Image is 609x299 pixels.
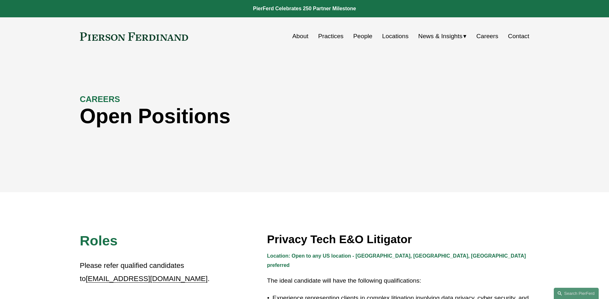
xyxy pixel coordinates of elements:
span: Roles [80,233,118,248]
p: Please refer qualified candidates to . [80,259,211,285]
a: Contact [508,30,529,42]
p: The ideal candidate will have the following qualifications: [267,275,529,286]
a: Locations [382,30,408,42]
a: Careers [476,30,498,42]
h3: Privacy Tech E&O Litigator [267,232,529,246]
a: [EMAIL_ADDRESS][DOMAIN_NAME] [86,275,207,283]
h1: Open Positions [80,105,417,128]
span: News & Insights [418,31,463,42]
a: Practices [318,30,344,42]
a: Search this site [554,288,599,299]
strong: CAREERS [80,95,120,104]
strong: Location: Open to any US location - [GEOGRAPHIC_DATA], [GEOGRAPHIC_DATA], [GEOGRAPHIC_DATA] prefe... [267,253,527,268]
a: About [292,30,309,42]
a: People [353,30,372,42]
a: folder dropdown [418,30,467,42]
